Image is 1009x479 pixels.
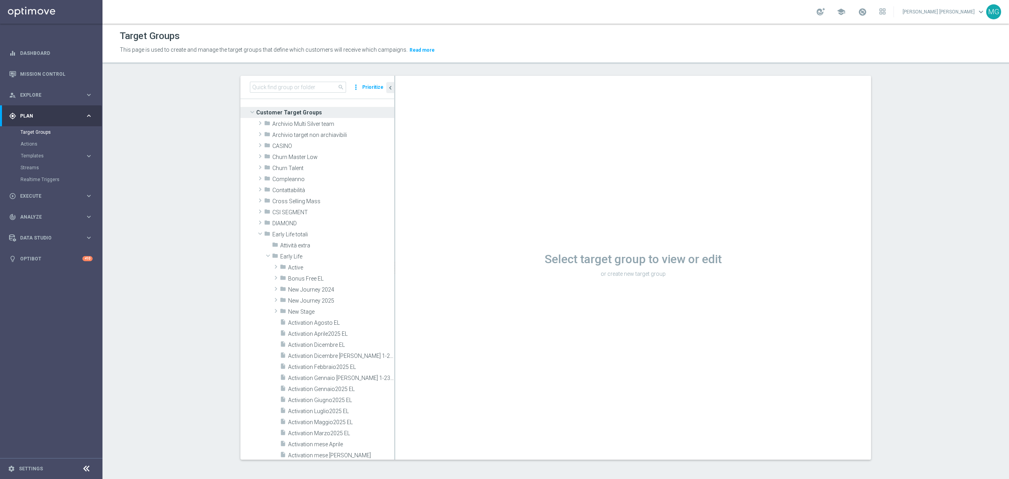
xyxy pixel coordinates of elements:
span: school [837,7,845,16]
i: insert_drive_file [280,407,286,416]
i: keyboard_arrow_right [85,112,93,120]
button: person_search Explore keyboard_arrow_right [9,92,93,98]
div: Optibot [9,248,93,269]
span: Archivio Multi Silver team [272,121,394,127]
div: Data Studio [9,234,85,241]
a: Mission Control [20,64,93,84]
i: folder [272,253,278,262]
button: lightbulb Optibot +10 [9,256,93,262]
i: insert_drive_file [280,429,286,438]
span: Activation Agosto EL [288,320,394,326]
div: Target Groups [20,126,102,138]
i: lightbulb [9,255,16,262]
i: insert_drive_file [280,330,286,339]
i: folder [264,186,270,195]
i: insert_drive_file [280,341,286,350]
i: insert_drive_file [280,451,286,460]
i: insert_drive_file [280,418,286,427]
i: chevron_left [387,84,394,92]
span: Bonus Free EL [288,275,394,282]
i: keyboard_arrow_right [85,234,93,241]
div: Realtime Triggers [20,174,102,185]
span: Activation Gennaio2025 EL [288,386,394,393]
span: Customer Target Groups [256,107,394,118]
button: Read more [409,46,436,54]
div: Plan [9,112,85,120]
a: [PERSON_NAME] [PERSON_NAME]keyboard_arrow_down [902,6,986,18]
span: Execute [20,194,85,198]
span: search [338,84,344,90]
span: Analyze [20,215,85,219]
span: Templates [21,153,77,158]
a: Dashboard [20,43,93,64]
div: MG [986,4,1001,19]
i: insert_drive_file [280,352,286,361]
i: folder [272,241,278,251]
a: Settings [19,466,43,471]
i: keyboard_arrow_right [85,192,93,200]
i: insert_drive_file [280,319,286,328]
span: Activation Luglio2025 EL [288,408,394,415]
i: keyboard_arrow_right [85,213,93,221]
i: folder [280,297,286,306]
i: folder [264,120,270,129]
i: folder [264,197,270,206]
button: play_circle_outline Execute keyboard_arrow_right [9,193,93,199]
span: Activation Febbraio2025 EL [288,364,394,370]
i: keyboard_arrow_right [85,91,93,99]
button: Data Studio keyboard_arrow_right [9,235,93,241]
span: Activation Marzo2025 EL [288,430,394,437]
span: Activation Maggio2025 EL [288,419,394,426]
a: Streams [20,165,82,171]
i: folder [264,131,270,140]
i: keyboard_arrow_right [85,152,93,160]
i: gps_fixed [9,112,16,120]
a: Realtime Triggers [20,176,82,183]
i: person_search [9,92,16,99]
i: folder [264,219,270,228]
div: Templates [21,153,85,158]
div: Streams [20,162,102,174]
i: folder [264,230,270,240]
span: Churn Talent [272,165,394,172]
div: equalizer Dashboard [9,50,93,56]
span: Activation mese Aprile [288,441,394,448]
span: Activation Giugno2025 EL [288,397,394,404]
i: folder [264,175,270,184]
button: track_changes Analyze keyboard_arrow_right [9,214,93,220]
span: Active [288,264,394,271]
i: folder [280,275,286,284]
span: Early Life totali [272,231,394,238]
span: Activation Aprile2025 EL [288,331,394,337]
i: insert_drive_file [280,440,286,449]
span: Explore [20,93,85,97]
i: insert_drive_file [280,396,286,405]
a: Optibot [20,248,82,269]
span: Activation Gennaio parziale 1-23 EL [288,375,394,382]
i: insert_drive_file [280,363,286,372]
button: gps_fixed Plan keyboard_arrow_right [9,113,93,119]
button: Prioritize [361,82,385,93]
input: Quick find group or folder [250,82,346,93]
i: insert_drive_file [280,385,286,394]
span: CSI SEGMENT [272,209,394,216]
button: chevron_left [386,82,394,93]
span: Plan [20,114,85,118]
div: Templates keyboard_arrow_right [20,153,93,159]
div: Explore [9,92,85,99]
div: Templates [20,150,102,162]
p: or create new target group [395,270,871,277]
i: equalizer [9,50,16,57]
span: New Journey 2025 [288,298,394,304]
i: folder [264,153,270,162]
div: +10 [82,256,93,261]
span: keyboard_arrow_down [977,7,985,16]
h1: Target Groups [120,30,180,42]
i: folder [264,208,270,217]
span: Archivio target non archiavibili [272,132,394,138]
i: play_circle_outline [9,193,16,200]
